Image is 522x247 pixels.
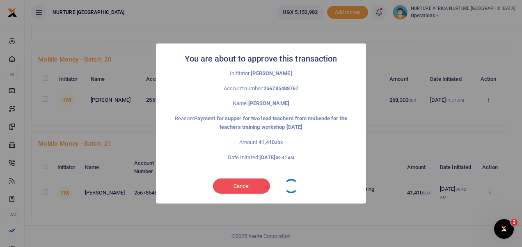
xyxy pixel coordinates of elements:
p: Name: [174,99,348,108]
h2: You are about to approve this transaction [185,52,337,66]
p: Reason: [174,114,348,132]
strong: [DATE] [259,154,294,160]
strong: [PERSON_NAME] [248,100,289,106]
span: 2 [511,219,517,226]
iframe: Intercom live chat [494,219,514,239]
p: Amount: [174,138,348,147]
small: 09:42 AM [276,156,295,160]
strong: 41,410 [259,139,283,145]
p: Inititator: [174,69,348,78]
strong: [PERSON_NAME] [251,70,292,76]
p: Date Initated: [174,153,348,162]
strong: Payment for supper for two lead teachers from mubende for the teachers training workshop [DATE] [194,115,347,130]
button: Cancel [213,178,270,194]
p: Account number: [174,85,348,93]
strong: 256785488767 [263,85,298,91]
small: UGX [275,140,283,145]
